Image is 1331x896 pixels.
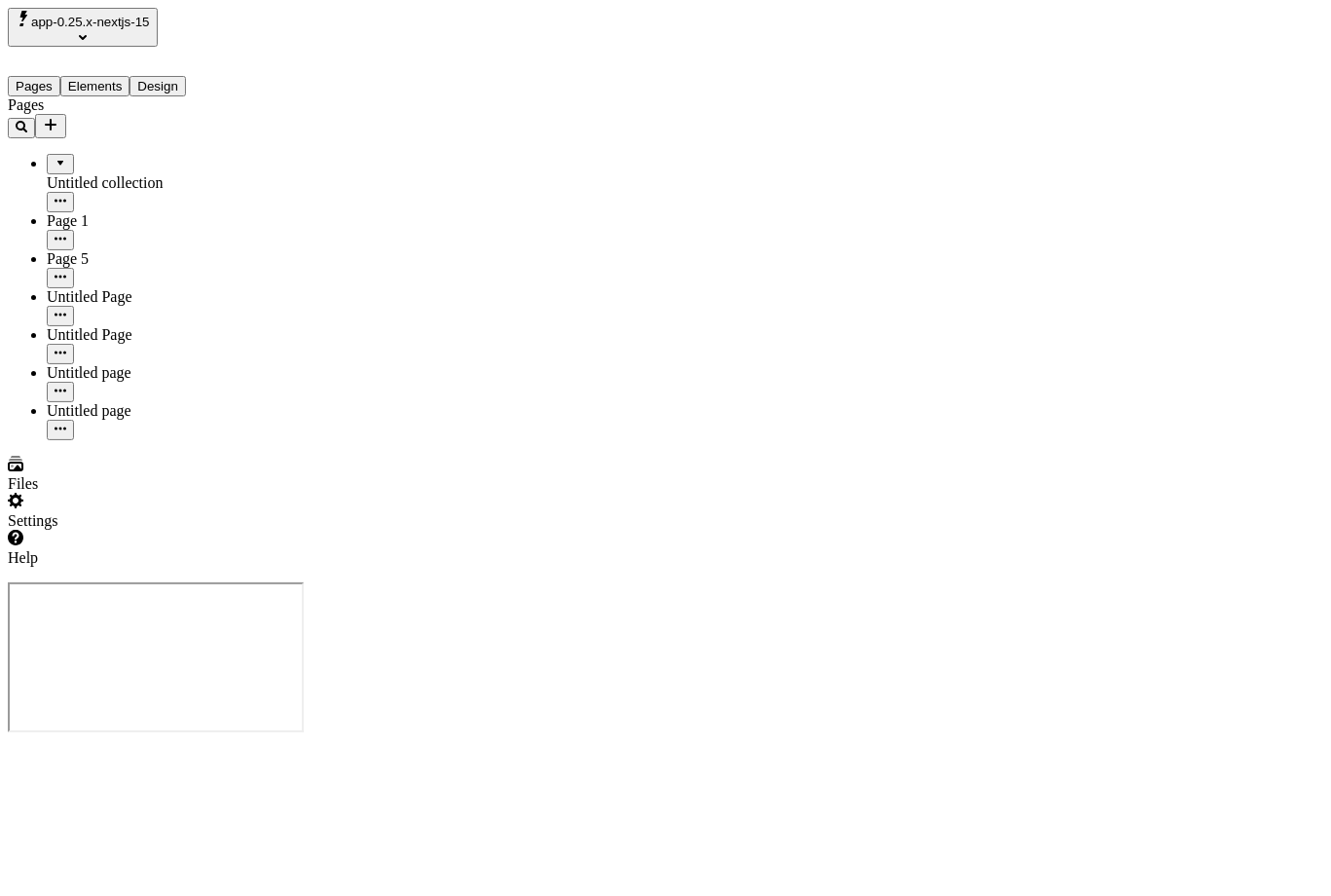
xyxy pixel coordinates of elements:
[47,402,241,420] div: Untitled page
[31,15,150,29] span: app-0.25.x-nextjs-15
[47,364,241,382] div: Untitled page
[8,582,304,732] iframe: Cookie Feature Detection
[47,250,241,268] div: Page 5
[35,114,66,138] button: Add new
[8,475,241,493] div: Files
[60,76,130,96] button: Elements
[47,288,241,306] div: Untitled Page
[47,326,241,344] div: Untitled Page
[8,8,158,47] button: Select site
[47,174,241,192] div: Untitled collection
[8,96,241,114] div: Pages
[129,76,186,96] button: Design
[47,212,241,230] div: Page 1
[8,512,241,530] div: Settings
[8,76,60,96] button: Pages
[8,549,241,567] div: Help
